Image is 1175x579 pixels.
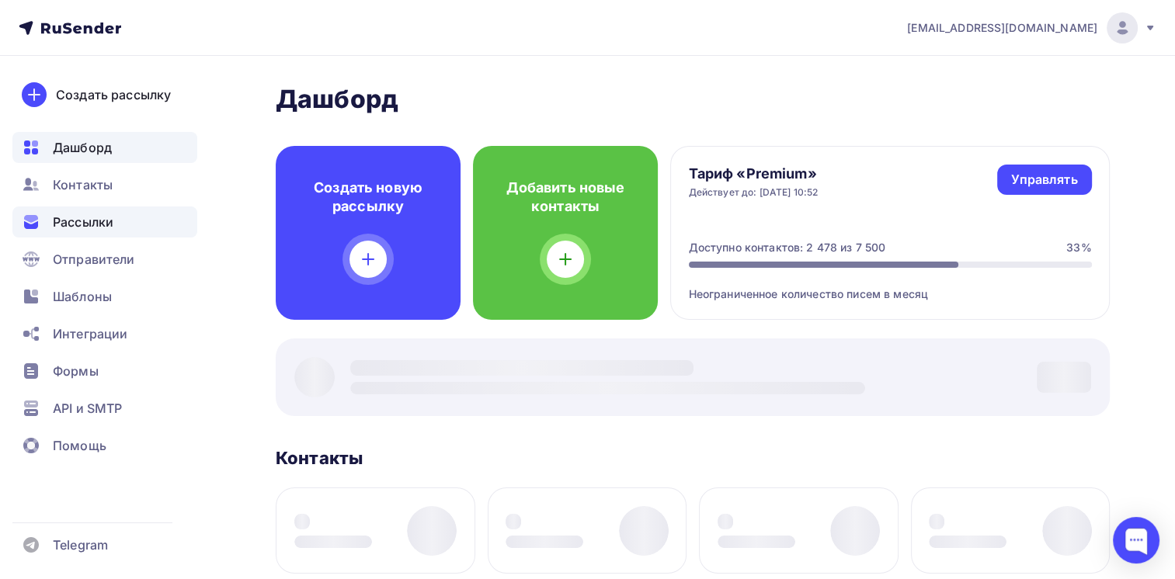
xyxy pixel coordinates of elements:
div: 33% [1066,240,1091,255]
span: Дашборд [53,138,112,157]
span: Контакты [53,175,113,194]
a: [EMAIL_ADDRESS][DOMAIN_NAME] [907,12,1156,43]
div: Создать рассылку [56,85,171,104]
a: Шаблоны [12,281,197,312]
h3: Контакты [276,447,363,469]
span: API и SMTP [53,399,122,418]
a: Формы [12,355,197,387]
span: [EMAIL_ADDRESS][DOMAIN_NAME] [907,20,1097,36]
h2: Дашборд [276,84,1110,115]
h4: Добавить новые контакты [498,179,633,216]
span: Шаблоны [53,287,112,306]
h4: Создать новую рассылку [301,179,436,216]
span: Telegram [53,536,108,554]
div: Неограниченное количество писем в месяц [689,268,1092,302]
a: Управлять [997,165,1091,195]
span: Формы [53,362,99,380]
a: Рассылки [12,206,197,237]
span: Помощь [53,436,106,455]
span: Отправители [53,250,135,269]
span: Интеграции [53,324,127,343]
div: Действует до: [DATE] 10:52 [689,186,819,199]
h4: Тариф «Premium» [689,165,819,183]
a: Дашборд [12,132,197,163]
a: Контакты [12,169,197,200]
span: Рассылки [53,213,113,231]
a: Отправители [12,244,197,275]
div: Управлять [1011,171,1077,189]
div: Доступно контактов: 2 478 из 7 500 [689,240,886,255]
